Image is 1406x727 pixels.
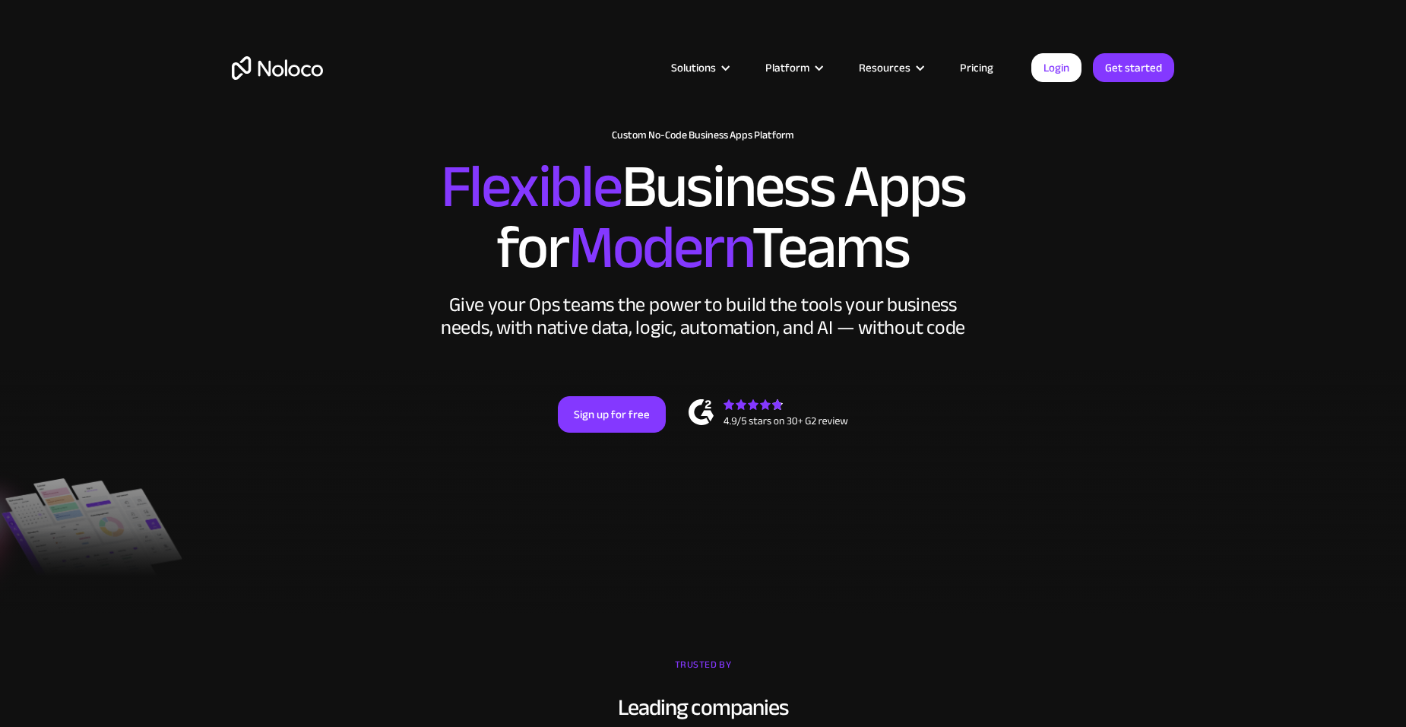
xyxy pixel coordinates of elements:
div: Solutions [671,58,716,78]
div: Platform [746,58,840,78]
div: Give your Ops teams the power to build the tools your business needs, with native data, logic, au... [437,294,969,339]
div: Resources [859,58,910,78]
a: Pricing [941,58,1012,78]
span: Modern [568,191,752,304]
a: Login [1031,53,1081,82]
a: Get started [1093,53,1174,82]
div: Platform [765,58,809,78]
div: Resources [840,58,941,78]
span: Flexible [441,130,622,243]
a: home [232,56,323,80]
a: Sign up for free [558,396,666,433]
div: Solutions [652,58,746,78]
h2: Business Apps for Teams [232,157,1174,278]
